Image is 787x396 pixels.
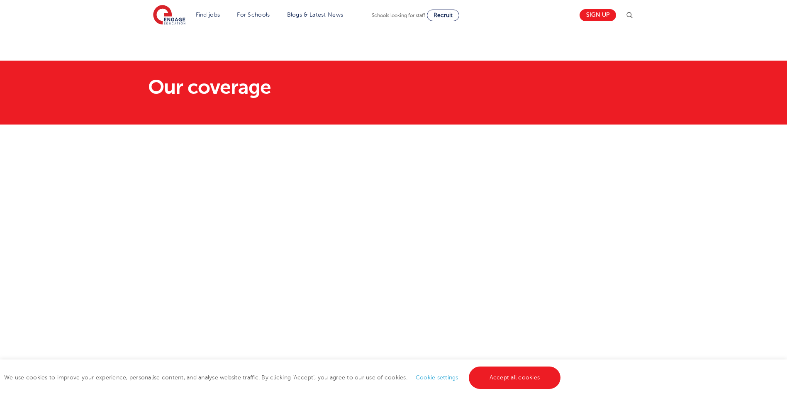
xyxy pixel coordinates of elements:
[4,374,563,381] span: We use cookies to improve your experience, personalise content, and analyse website traffic. By c...
[580,9,616,21] a: Sign up
[153,5,185,26] img: Engage Education
[427,10,459,21] a: Recruit
[434,12,453,18] span: Recruit
[148,77,471,97] h1: Our coverage
[416,374,458,381] a: Cookie settings
[196,12,220,18] a: Find jobs
[237,12,270,18] a: For Schools
[372,12,425,18] span: Schools looking for staff
[287,12,344,18] a: Blogs & Latest News
[469,367,561,389] a: Accept all cookies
